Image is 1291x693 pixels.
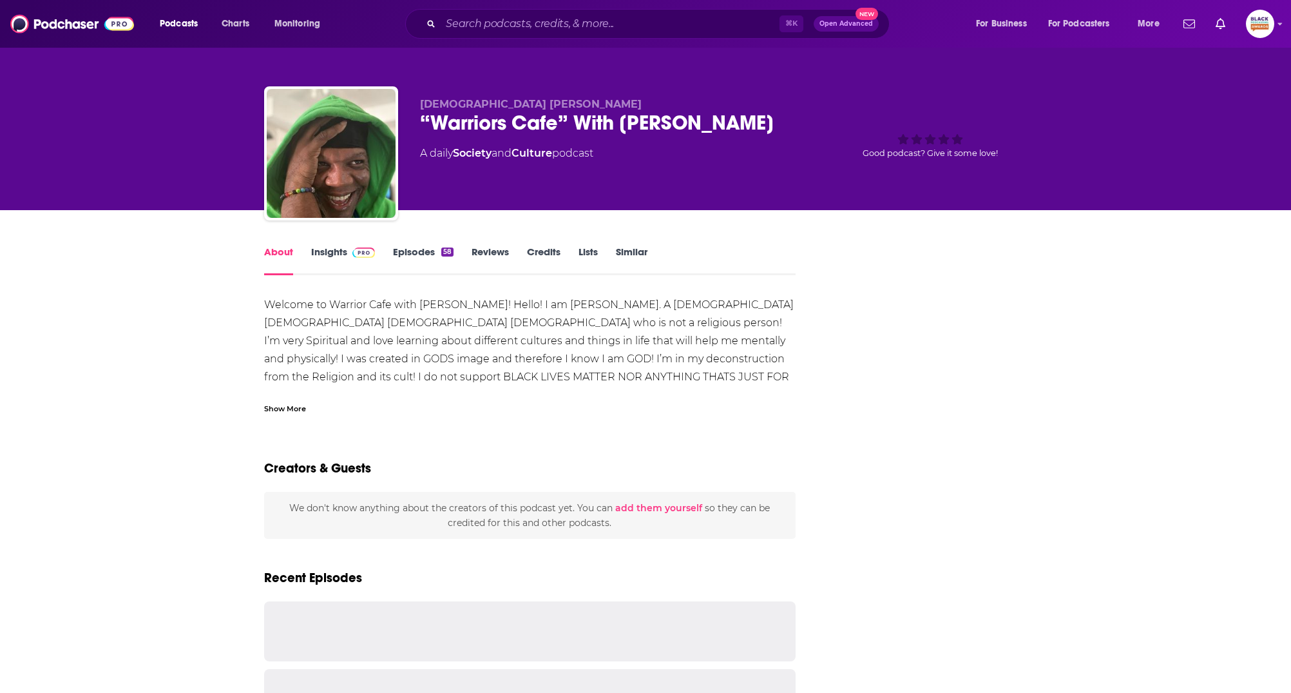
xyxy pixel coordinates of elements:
div: A daily podcast [420,146,593,161]
a: Lists [579,246,598,275]
img: User Profile [1246,10,1274,38]
div: 58 [441,248,454,257]
button: add them yourself [615,503,702,513]
button: open menu [265,14,337,34]
img: Podchaser Pro [352,248,375,258]
span: and [492,147,512,159]
a: Culture [512,147,552,159]
button: open menu [1040,14,1129,34]
span: Podcasts [160,15,198,33]
a: Reviews [472,246,509,275]
span: For Business [976,15,1027,33]
a: InsightsPodchaser Pro [311,246,375,275]
a: Show notifications dropdown [1210,13,1230,35]
a: Show notifications dropdown [1178,13,1200,35]
span: Good podcast? Give it some love! [863,148,998,158]
button: Show profile menu [1246,10,1274,38]
span: More [1138,15,1160,33]
img: Podchaser - Follow, Share and Rate Podcasts [10,12,134,36]
a: Charts [213,14,257,34]
span: [DEMOGRAPHIC_DATA] [PERSON_NAME] [420,98,642,110]
button: open menu [151,14,215,34]
span: Monitoring [274,15,320,33]
a: Society [453,147,492,159]
div: Welcome to Warrior Cafe with [PERSON_NAME]! Hello! I am [PERSON_NAME]. A [DEMOGRAPHIC_DATA] [DEMO... [264,296,796,458]
span: We don't know anything about the creators of this podcast yet . You can so they can be credited f... [289,502,770,528]
button: open menu [967,14,1043,34]
span: ⌘ K [779,15,803,32]
span: Open Advanced [819,21,873,27]
span: For Podcasters [1048,15,1110,33]
img: “Warriors Cafe” With Marc [267,89,396,218]
a: Episodes58 [393,246,454,275]
span: Charts [222,15,249,33]
span: Logged in as blackpodcastingawards [1246,10,1274,38]
a: Credits [527,246,560,275]
a: Similar [616,246,647,275]
div: Good podcast? Give it some love! [834,98,1027,178]
input: Search podcasts, credits, & more... [441,14,779,34]
button: Open AdvancedNew [814,16,879,32]
span: New [856,8,879,20]
a: About [264,246,293,275]
a: Recent Episodes [264,570,362,586]
button: open menu [1129,14,1176,34]
h2: Creators & Guests [264,460,371,476]
div: Search podcasts, credits, & more... [417,9,902,39]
